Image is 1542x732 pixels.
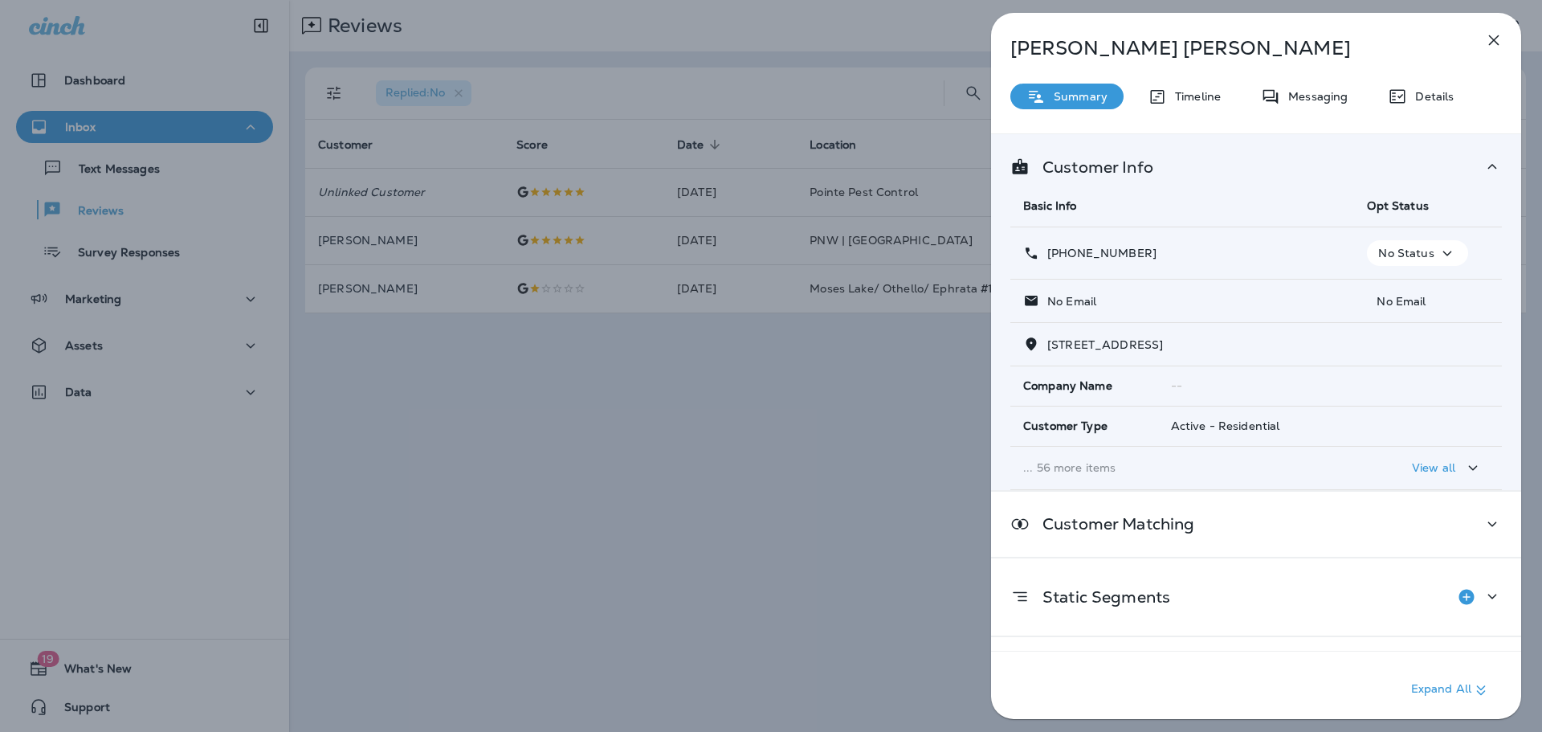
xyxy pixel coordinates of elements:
span: Active - Residential [1171,419,1280,433]
p: Expand All [1411,681,1491,700]
p: View all [1412,461,1455,474]
p: Messaging [1280,90,1348,103]
span: -- [1171,378,1182,393]
button: View all [1405,453,1489,483]
p: Summary [1046,90,1108,103]
p: [PERSON_NAME] [PERSON_NAME] [1010,37,1449,59]
span: Opt Status [1367,198,1428,213]
span: Customer Type [1023,419,1108,433]
p: Customer Matching [1030,517,1194,530]
p: Timeline [1167,90,1221,103]
p: ... 56 more items [1023,461,1341,474]
p: No Email [1367,295,1489,308]
span: Basic Info [1023,198,1076,213]
p: Static Segments [1030,591,1170,603]
p: Customer Info [1030,161,1153,174]
p: [PHONE_NUMBER] [1039,247,1156,260]
span: Company Name [1023,379,1112,393]
span: [STREET_ADDRESS] [1047,337,1163,352]
button: Expand All [1405,676,1497,705]
p: No Email [1039,295,1096,308]
button: Add to Static Segment [1450,581,1483,613]
p: No Status [1378,247,1434,260]
p: Details [1407,90,1454,103]
button: No Status [1367,240,1467,266]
